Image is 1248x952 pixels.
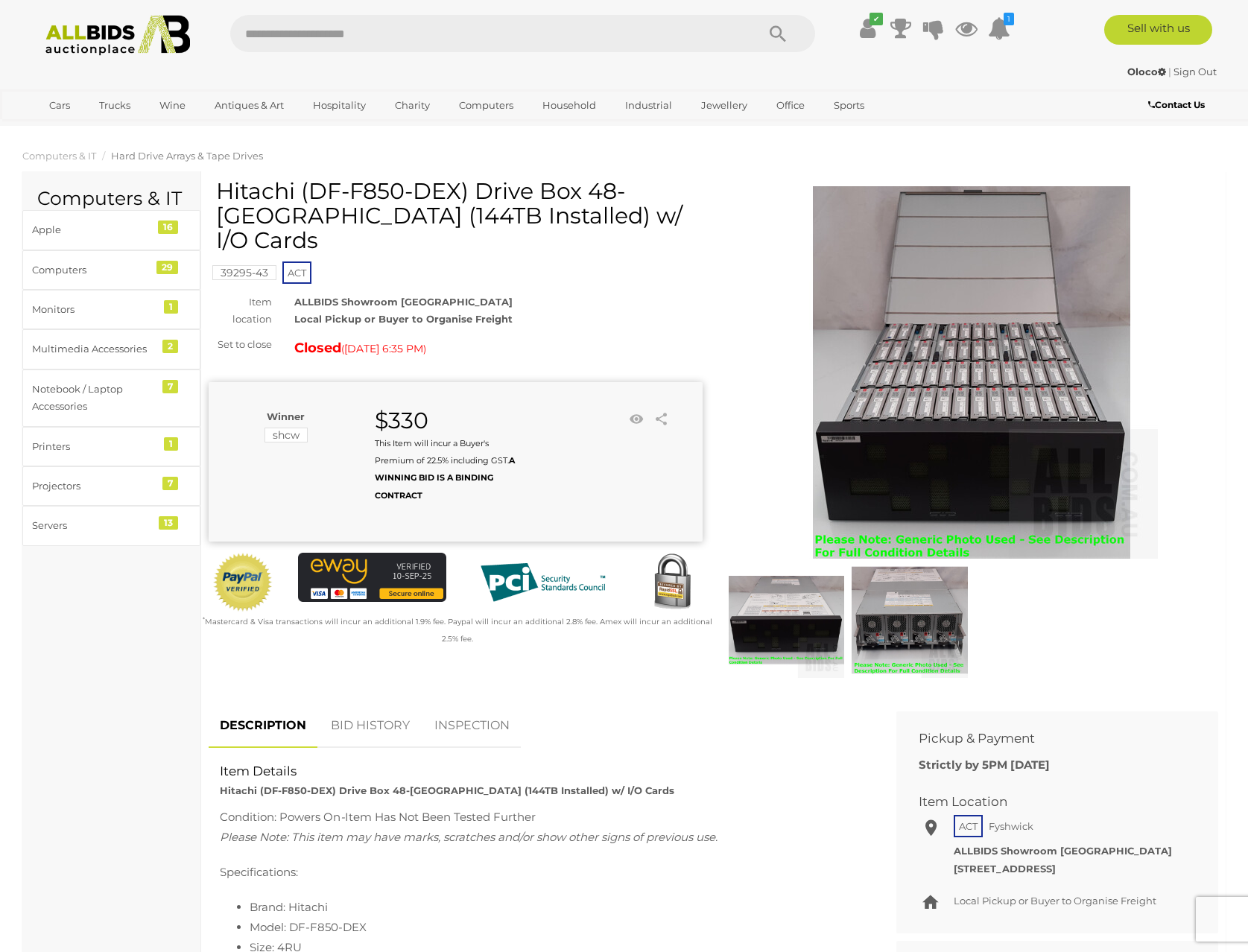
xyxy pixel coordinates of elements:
[32,261,155,279] div: Computers
[1168,66,1171,77] span: |
[32,517,155,534] div: Servers
[22,369,200,427] a: Notebook / Laptop Accessories 7
[216,179,699,253] h1: Hitachi (DF-F850-DEX) Drive Box 48-[GEOGRAPHIC_DATA] (144TB Installed) w/ I/O Cards
[615,93,682,118] a: Industrial
[203,617,712,644] small: Mastercard & Visa transactions will incur an additional 1.9% fee. Paypal will incur an additional...
[344,342,423,355] span: [DATE] 6:35 PM
[919,732,1173,746] h2: Pickup & Payment
[159,516,178,530] div: 13
[767,93,814,118] a: Office
[741,15,815,52] button: Search
[691,93,757,118] a: Jewellery
[32,301,155,318] div: Monitors
[220,830,718,844] span: Please Note: This item may have marks, scratches and/or show other signs of previous use.
[22,210,200,250] a: Apple 16
[39,93,80,118] a: Cars
[150,93,195,118] a: Wine
[954,863,1056,875] strong: [STREET_ADDRESS]
[220,862,863,882] p: Specifications:
[533,93,606,118] a: Household
[857,15,879,42] a: ✔
[642,553,702,612] img: Secured by Rapid SSL
[1148,97,1209,113] a: Contact Us
[985,816,1037,836] span: Fyshwick
[220,784,674,796] strong: Hitachi (DF-F850-DEX) Drive Box 48-[GEOGRAPHIC_DATA] (144TB Installed) w/ I/O Cards
[22,506,200,545] a: Servers 13
[22,329,200,369] a: Multimedia Accessories 2
[385,93,440,118] a: Charity
[197,336,283,353] div: Set to close
[423,704,521,748] a: INSPECTION
[22,466,200,506] a: Projectors 7
[294,340,341,356] strong: Closed
[111,150,263,162] a: Hard Drive Arrays & Tape Drives
[282,261,311,284] span: ACT
[22,290,200,329] a: Monitors 1
[954,815,983,837] span: ACT
[1127,66,1168,77] a: Oloco
[729,562,845,679] img: Hitachi (DF-F850-DEX) Drive Box 48-Bay SAS Hard Drive Array (144TB Installed) w/ I/O Cards
[919,758,1050,772] b: Strictly by 5PM [DATE]
[1148,99,1205,110] b: Contact Us
[449,93,523,118] a: Computers
[32,438,155,455] div: Printers
[870,13,883,25] i: ✔
[32,221,155,238] div: Apple
[22,150,96,162] a: Computers & IT
[988,15,1010,42] a: 1
[1004,13,1014,25] i: 1
[265,428,308,442] mark: shcw
[37,188,186,209] h2: Computers & IT
[212,553,273,612] img: Official PayPal Seal
[954,845,1172,857] strong: ALLBIDS Showroom [GEOGRAPHIC_DATA]
[220,807,863,847] p: Condition: Powers On Item Has Not Been Tested Further
[852,562,968,679] img: Hitachi (DF-F850-DEX) Drive Box 48-Bay SAS Hard Drive Array (144TB Installed) w/ I/O Cards
[824,93,874,118] a: Sports
[1173,66,1217,77] a: Sign Out
[375,438,515,501] small: This Item will incur a Buyer's Premium of 22.5% including GST.
[89,93,140,118] a: Trucks
[375,455,515,501] b: A WINNING BID IS A BINDING CONTRACT
[32,381,155,416] div: Notebook / Laptop Accessories
[209,704,317,748] a: DESCRIPTION
[785,186,1158,559] img: Hitachi (DF-F850-DEX) Drive Box 48-Bay SAS Hard Drive Array (144TB Installed) w/ I/O Cards
[250,897,863,917] li: Brand: Hitachi
[156,261,178,274] div: 29
[32,477,155,495] div: Projectors
[212,265,276,280] mark: 39295-43
[1104,15,1212,45] a: Sell with us
[341,343,426,355] span: ( )
[626,408,648,431] li: Watch this item
[469,553,617,612] img: PCI DSS compliant
[954,895,1156,907] span: Local Pickup or Buyer to Organise Freight
[340,810,345,824] span: -
[375,407,428,434] strong: $330
[320,704,421,748] a: BID HISTORY
[298,553,446,602] img: eWAY Payment Gateway
[39,118,165,142] a: [GEOGRAPHIC_DATA]
[294,313,513,325] strong: Local Pickup or Buyer to Organise Freight
[267,410,305,422] b: Winner
[158,220,178,234] div: 16
[919,795,1173,809] h2: Item Location
[37,15,199,56] img: Allbids.com.au
[164,437,178,451] div: 1
[303,93,376,118] a: Hospitality
[162,380,178,393] div: 7
[32,340,155,358] div: Multimedia Accessories
[250,917,863,937] li: Model: DF-F850-DEX
[1127,66,1166,77] strong: Oloco
[197,293,283,329] div: Item location
[205,93,294,118] a: Antiques & Art
[212,267,276,279] a: 39295-43
[294,296,513,308] strong: ALLBIDS Showroom [GEOGRAPHIC_DATA]
[164,300,178,314] div: 1
[22,250,200,290] a: Computers 29
[220,764,863,778] h2: Item Details
[162,340,178,353] div: 2
[162,477,178,490] div: 7
[22,427,200,466] a: Printers 1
